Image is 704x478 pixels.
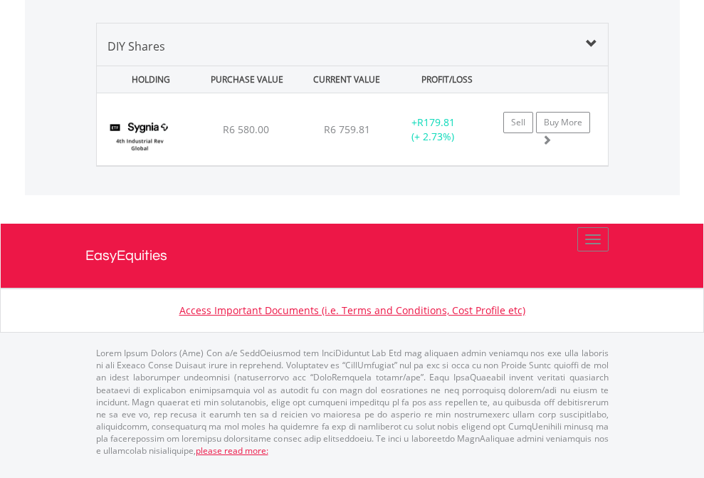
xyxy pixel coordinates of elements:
[199,66,295,93] div: PURCHASE VALUE
[85,224,619,288] a: EasyEquities
[417,115,455,129] span: R179.81
[223,123,269,136] span: R6 580.00
[536,112,590,133] a: Buy More
[503,112,533,133] a: Sell
[389,115,478,144] div: + (+ 2.73%)
[298,66,395,93] div: CURRENT VALUE
[98,66,195,93] div: HOLDING
[104,111,176,162] img: TFSA.SYG4IR.png
[96,347,609,457] p: Lorem Ipsum Dolors (Ame) Con a/e SeddOeiusmod tem InciDiduntut Lab Etd mag aliquaen admin veniamq...
[196,445,268,457] a: please read more:
[399,66,495,93] div: PROFIT/LOSS
[179,303,525,317] a: Access Important Documents (i.e. Terms and Conditions, Cost Profile etc)
[324,123,370,136] span: R6 759.81
[107,38,165,54] span: DIY Shares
